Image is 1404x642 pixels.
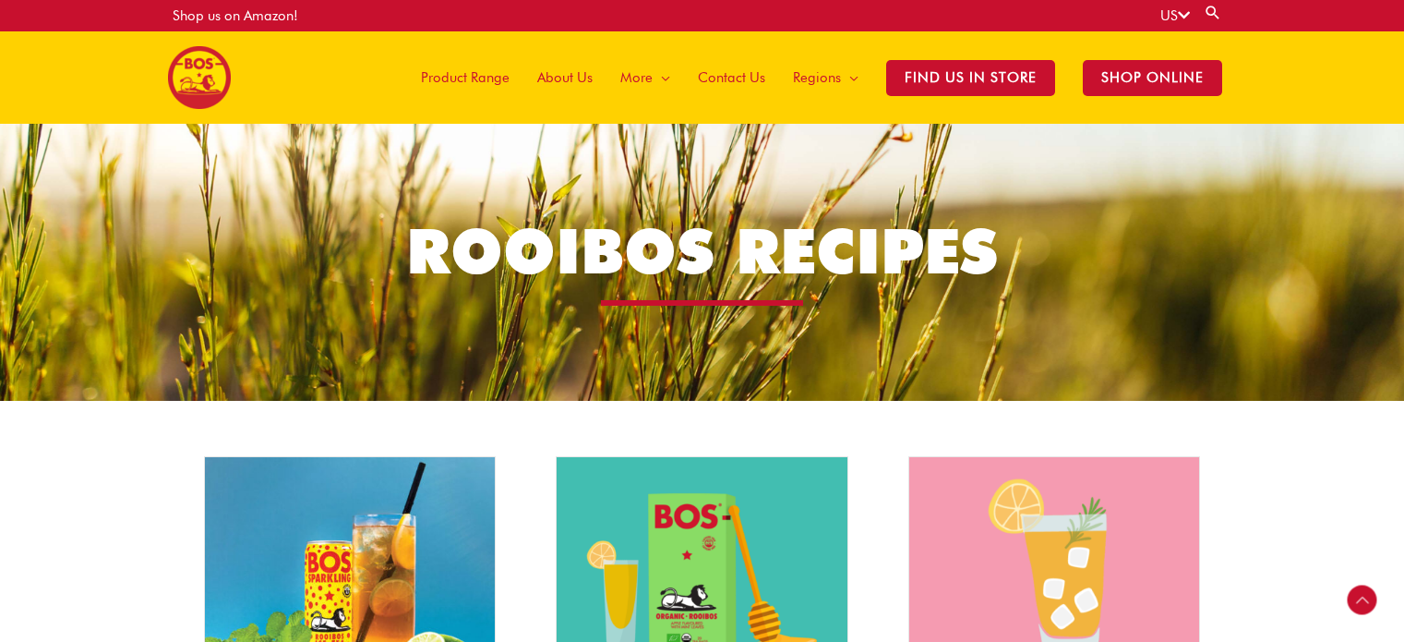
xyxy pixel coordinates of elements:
a: Regions [779,31,872,124]
a: US [1160,7,1190,24]
a: Contact Us [684,31,779,124]
span: Regions [793,50,841,105]
a: Find Us in Store [872,31,1069,124]
nav: Site Navigation [393,31,1236,124]
span: SHOP ONLINE [1083,60,1222,96]
span: More [620,50,653,105]
h1: Rooibos Recipes [196,220,1208,282]
span: About Us [537,50,593,105]
a: Search button [1204,4,1222,21]
span: Product Range [421,50,510,105]
a: More [606,31,684,124]
a: SHOP ONLINE [1069,31,1236,124]
img: BOS United States [168,46,231,109]
a: About Us [523,31,606,124]
span: Find Us in Store [886,60,1055,96]
span: Contact Us [698,50,765,105]
a: Product Range [407,31,523,124]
